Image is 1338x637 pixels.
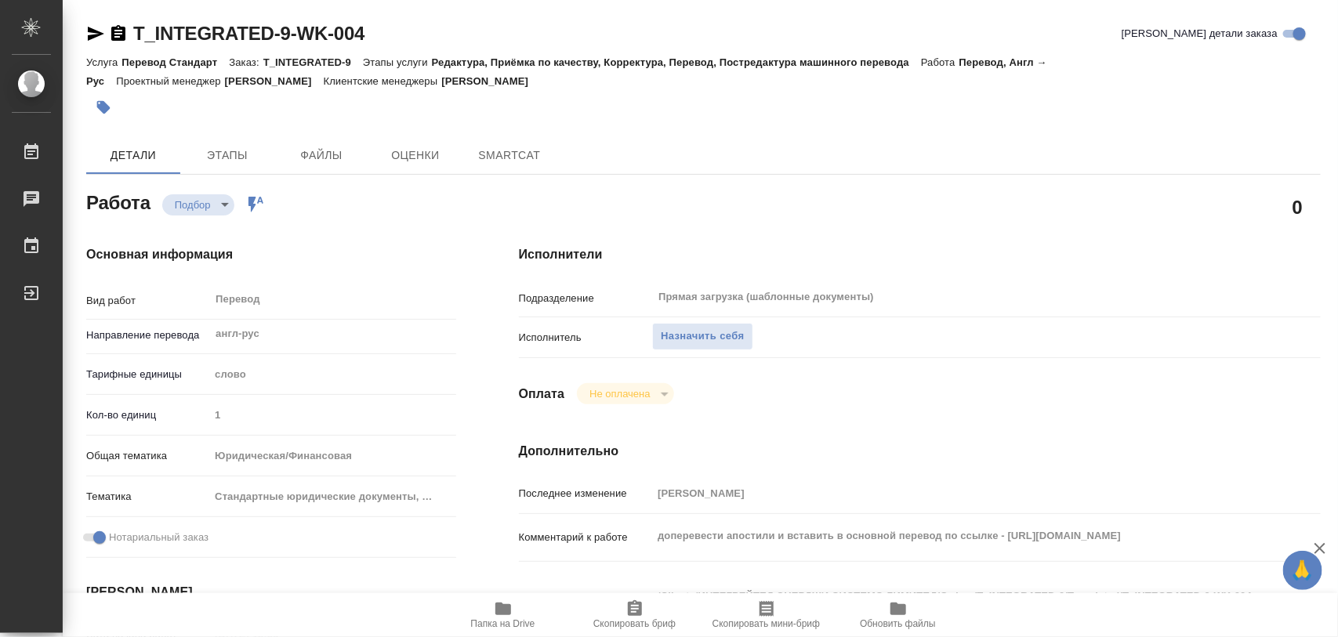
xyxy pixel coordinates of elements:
p: Комментарий к работе [519,530,653,545]
h4: Основная информация [86,245,456,264]
button: Скопировать мини-бриф [701,593,832,637]
p: Общая тематика [86,448,209,464]
p: Тарифные единицы [86,367,209,382]
p: Редактура, Приёмка по качеству, Корректура, Перевод, Постредактура машинного перевода [432,56,921,68]
p: Тематика [86,489,209,505]
span: Скопировать мини-бриф [713,618,820,629]
h4: Дополнительно [519,442,1321,461]
div: Подбор [577,383,673,404]
div: Юридическая/Финансовая [209,443,455,469]
button: Обновить файлы [832,593,964,637]
button: Подбор [170,198,216,212]
button: Добавить тэг [86,90,121,125]
h2: Работа [86,187,150,215]
p: Проектный менеджер [116,75,224,87]
a: T_INTEGRATED-9-WK-004 [133,23,364,44]
span: Назначить себя [661,328,744,346]
p: Исполнитель [519,330,653,346]
span: Скопировать бриф [593,618,676,629]
p: Подразделение [519,291,653,306]
textarea: /Clients/ИНТЕГРЕЙТЕД ЭНЕРДЖИ СИСТЕМС ЛИМИТЕД/Orders/T_INTEGRATED-9/Translated/T_INTEGRATED-9-WK-004 [652,583,1253,610]
span: Папка на Drive [471,618,535,629]
textarea: доперевести апостили и вставить в основной перевод по ссылке - [URL][DOMAIN_NAME] [652,523,1253,549]
span: Детали [96,146,171,165]
p: [PERSON_NAME] [225,75,324,87]
p: Кол-во единиц [86,407,209,423]
button: Скопировать бриф [569,593,701,637]
p: Вид работ [86,293,209,309]
span: Файлы [284,146,359,165]
button: Скопировать ссылку [109,24,128,43]
span: Оценки [378,146,453,165]
span: Нотариальный заказ [109,530,208,545]
span: SmartCat [472,146,547,165]
h4: [PERSON_NAME] [86,583,456,602]
button: Скопировать ссылку для ЯМессенджера [86,24,105,43]
p: Клиентские менеджеры [324,75,442,87]
h4: Оплата [519,385,565,404]
span: Обновить файлы [860,618,936,629]
button: 🙏 [1283,551,1322,590]
button: Не оплачена [585,387,654,400]
p: Путь на drive [519,590,653,606]
div: Стандартные юридические документы, договоры, уставы [209,483,455,510]
p: T_INTEGRATED-9 [263,56,363,68]
input: Пустое поле [652,482,1253,505]
p: Заказ: [229,56,263,68]
div: слово [209,361,455,388]
h4: Исполнители [519,245,1321,264]
p: Услуга [86,56,121,68]
p: Этапы услуги [363,56,432,68]
span: Этапы [190,146,265,165]
p: Перевод Стандарт [121,56,229,68]
input: Пустое поле [209,404,455,426]
span: 🙏 [1289,554,1316,587]
h2: 0 [1293,194,1303,220]
button: Назначить себя [652,323,752,350]
p: Работа [921,56,959,68]
span: [PERSON_NAME] детали заказа [1122,26,1278,42]
button: Папка на Drive [437,593,569,637]
p: Последнее изменение [519,486,653,501]
div: Подбор [162,194,234,215]
p: [PERSON_NAME] [441,75,540,87]
p: Направление перевода [86,328,209,343]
